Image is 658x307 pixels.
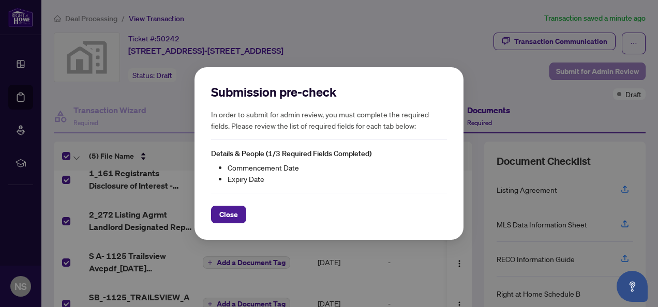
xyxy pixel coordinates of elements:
span: Details & People (1/3 Required Fields Completed) [211,149,371,158]
span: Close [219,206,238,223]
h5: In order to submit for admin review, you must complete the required fields. Please review the lis... [211,109,447,131]
li: Commencement Date [228,162,447,173]
h2: Submission pre-check [211,84,447,100]
button: Open asap [617,271,648,302]
li: Expiry Date [228,173,447,185]
button: Close [211,206,246,223]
